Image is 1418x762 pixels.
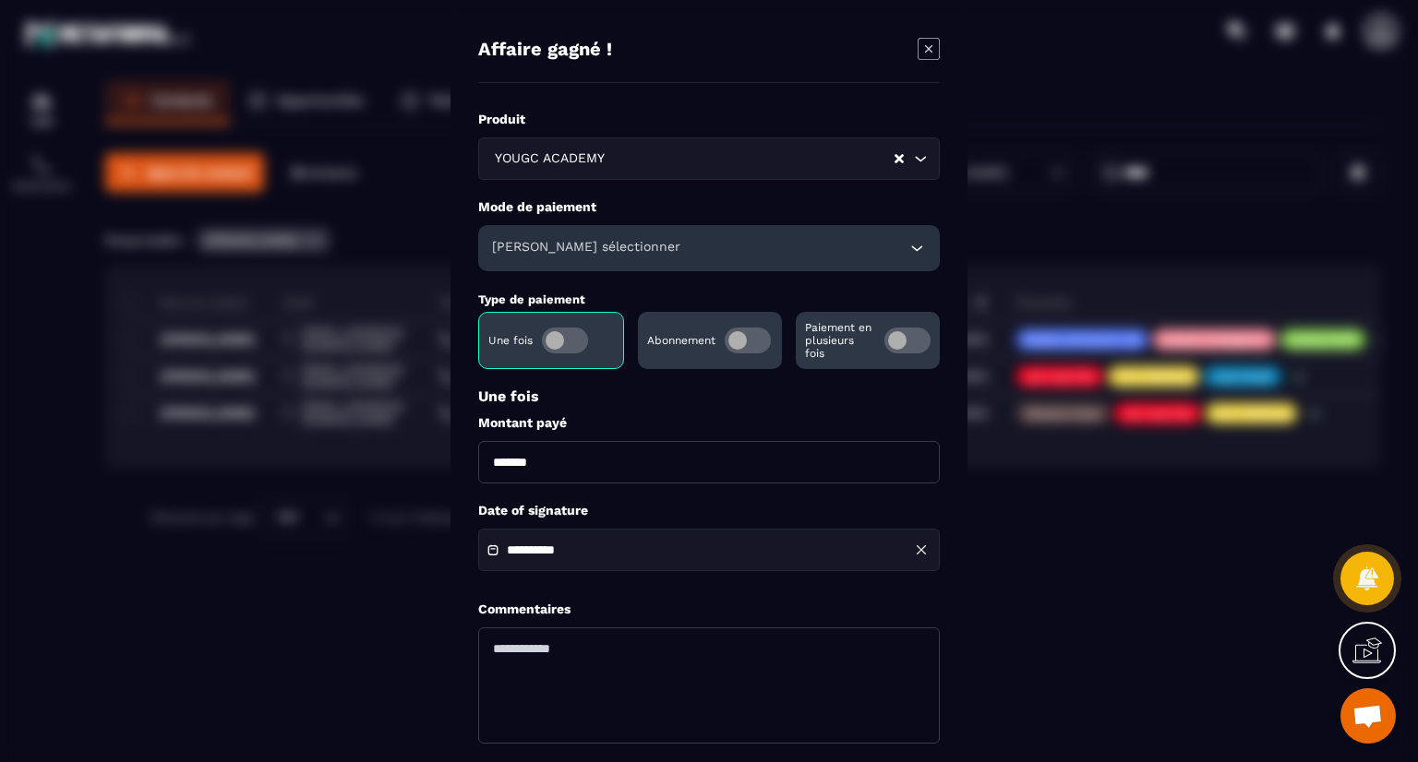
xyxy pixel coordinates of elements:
[490,149,608,170] span: YOUGC ACADEMY
[478,387,940,405] p: Une fois
[608,149,893,170] input: Search for option
[478,414,940,432] label: Montant payé
[478,111,940,128] label: Produit
[805,321,875,360] p: Paiement en plusieurs fois
[895,152,904,166] button: Clear Selected
[478,502,940,519] label: Date of signature
[647,334,715,347] p: Abonnement
[478,137,940,180] div: Search for option
[478,198,940,216] label: Mode de paiement
[478,38,612,64] h4: Affaire gagné !
[478,601,571,618] label: Commentaires
[478,292,585,306] label: Type de paiement
[1340,688,1396,744] a: Ouvrir le chat
[488,334,533,347] p: Une fois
